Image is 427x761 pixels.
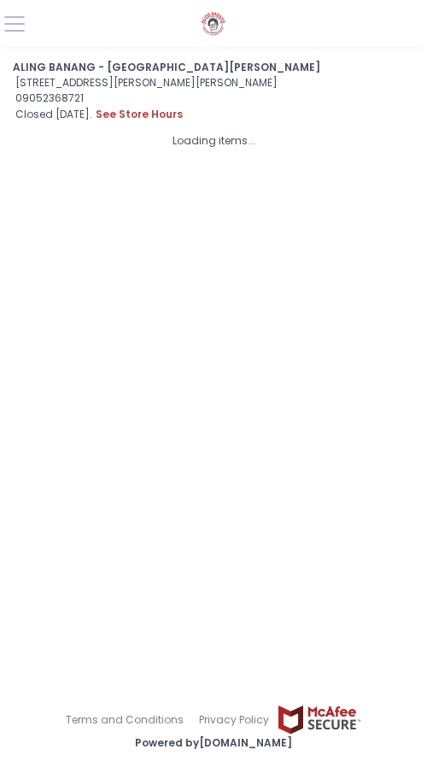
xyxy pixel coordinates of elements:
[13,106,414,123] div: Closed [DATE].
[135,735,292,750] a: Powered by[DOMAIN_NAME]
[191,705,277,735] a: Privacy Policy
[277,705,362,735] img: mcafee-secure
[66,705,191,735] a: Terms and Conditions
[199,11,227,37] img: logo
[13,91,414,106] div: 09052368721
[13,75,414,91] div: [STREET_ADDRESS][PERSON_NAME][PERSON_NAME]
[13,133,414,149] div: Loading items...
[95,106,184,123] button: see store hours
[13,60,320,74] b: ALING BANANG - [GEOGRAPHIC_DATA][PERSON_NAME]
